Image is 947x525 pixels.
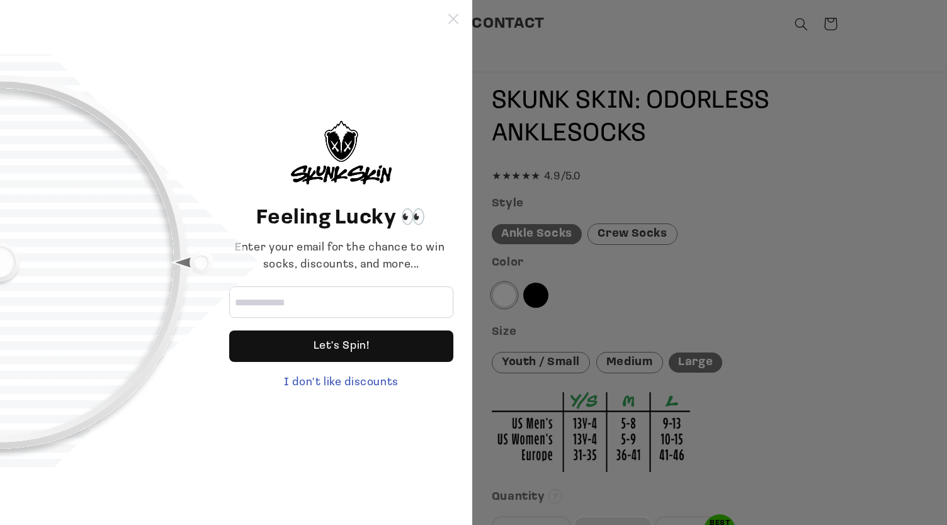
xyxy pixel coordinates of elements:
[291,121,392,184] img: logo
[314,330,370,362] div: Let's Spin!
[229,375,453,392] div: I don't like discounts
[229,286,453,318] input: Email address
[229,330,453,362] div: Let's Spin!
[229,203,453,234] header: Feeling Lucky 👀
[229,240,453,274] div: Enter your email for the chance to win socks, discounts, and more...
